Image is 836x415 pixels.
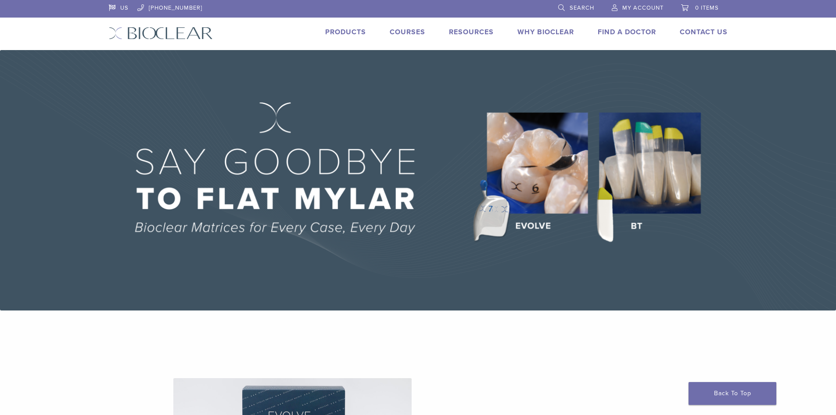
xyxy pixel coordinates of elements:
[570,4,594,11] span: Search
[390,28,425,36] a: Courses
[109,27,213,40] img: Bioclear
[689,382,776,405] a: Back To Top
[622,4,664,11] span: My Account
[598,28,656,36] a: Find A Doctor
[680,28,728,36] a: Contact Us
[449,28,494,36] a: Resources
[325,28,366,36] a: Products
[695,4,719,11] span: 0 items
[517,28,574,36] a: Why Bioclear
